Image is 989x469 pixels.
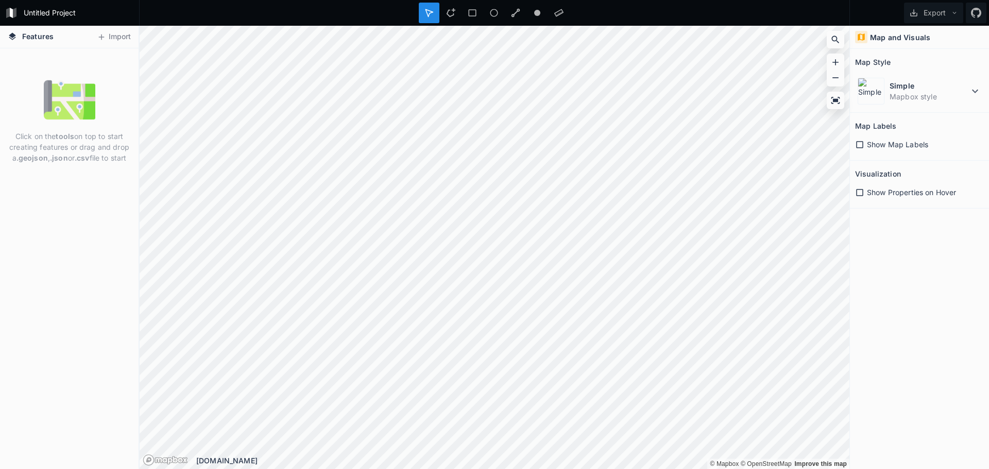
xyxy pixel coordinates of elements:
[855,118,896,134] h2: Map Labels
[50,153,68,162] strong: .json
[710,460,739,467] a: Mapbox
[44,74,95,126] img: empty
[890,91,969,102] dd: Mapbox style
[16,153,48,162] strong: .geojson
[196,455,849,466] div: [DOMAIN_NAME]
[75,153,90,162] strong: .csv
[904,3,963,23] button: Export
[56,132,74,141] strong: tools
[867,187,956,198] span: Show Properties on Hover
[8,131,131,163] p: Click on the on top to start creating features or drag and drop a , or file to start
[794,460,847,467] a: Map feedback
[867,139,928,150] span: Show Map Labels
[92,29,136,45] button: Import
[858,78,884,105] img: Simple
[143,454,188,466] a: Mapbox logo
[855,54,891,70] h2: Map Style
[890,80,969,91] dt: Simple
[855,166,901,182] h2: Visualization
[741,460,792,467] a: OpenStreetMap
[22,31,54,42] span: Features
[870,32,930,43] h4: Map and Visuals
